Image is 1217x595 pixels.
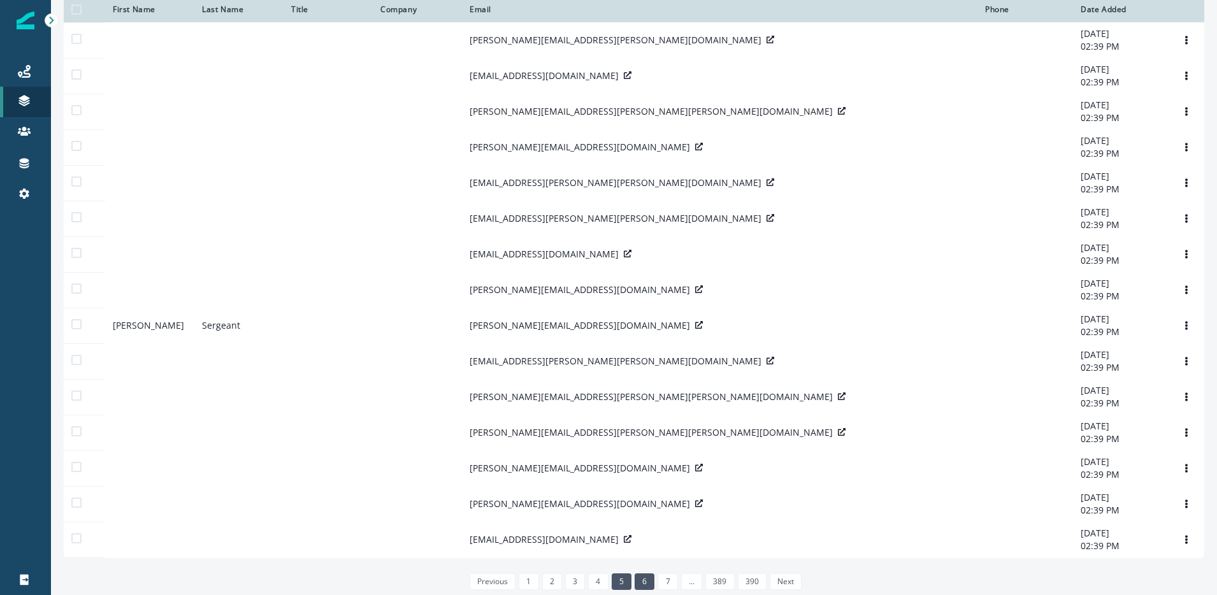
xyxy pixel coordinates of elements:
[1081,183,1161,196] p: 02:39 PM
[738,573,767,590] a: Page 390
[202,4,276,15] div: Last Name
[466,573,802,590] ul: Pagination
[1081,326,1161,338] p: 02:39 PM
[470,319,690,332] p: [PERSON_NAME][EMAIL_ADDRESS][DOMAIN_NAME]
[1176,530,1197,549] button: Options
[194,308,284,343] td: Sergeant
[1081,63,1161,76] p: [DATE]
[380,4,454,15] div: Company
[1081,361,1161,374] p: 02:39 PM
[17,11,34,29] img: Inflection
[470,283,690,296] p: [PERSON_NAME][EMAIL_ADDRESS][DOMAIN_NAME]
[1176,31,1197,50] button: Options
[565,573,585,590] a: Page 3
[1081,111,1161,124] p: 02:39 PM
[542,573,562,590] a: Page 2
[1176,173,1197,192] button: Options
[1176,423,1197,442] button: Options
[1081,313,1161,326] p: [DATE]
[588,573,608,590] a: Page 4
[1081,504,1161,517] p: 02:39 PM
[1176,280,1197,299] button: Options
[470,34,761,47] p: [PERSON_NAME][EMAIL_ADDRESS][PERSON_NAME][DOMAIN_NAME]
[658,573,677,590] a: Page 7
[1081,40,1161,53] p: 02:39 PM
[470,462,690,475] p: [PERSON_NAME][EMAIL_ADDRESS][DOMAIN_NAME]
[519,573,538,590] a: Page 1
[1176,316,1197,335] button: Options
[1176,387,1197,406] button: Options
[1081,290,1161,303] p: 02:39 PM
[470,141,690,154] p: [PERSON_NAME][EMAIL_ADDRESS][DOMAIN_NAME]
[1081,455,1161,468] p: [DATE]
[1176,138,1197,157] button: Options
[1081,4,1161,15] div: Date Added
[1081,170,1161,183] p: [DATE]
[470,573,515,590] a: Previous page
[1081,76,1161,89] p: 02:39 PM
[1081,348,1161,361] p: [DATE]
[1081,134,1161,147] p: [DATE]
[470,4,970,15] div: Email
[1081,491,1161,504] p: [DATE]
[470,69,619,82] p: [EMAIL_ADDRESS][DOMAIN_NAME]
[1081,254,1161,267] p: 02:39 PM
[470,248,619,261] p: [EMAIL_ADDRESS][DOMAIN_NAME]
[113,4,187,15] div: First Name
[470,176,761,189] p: [EMAIL_ADDRESS][PERSON_NAME][PERSON_NAME][DOMAIN_NAME]
[1081,277,1161,290] p: [DATE]
[1176,102,1197,121] button: Options
[612,573,631,590] a: Page 5 is your current page
[1081,206,1161,219] p: [DATE]
[470,426,833,439] p: [PERSON_NAME][EMAIL_ADDRESS][PERSON_NAME][PERSON_NAME][DOMAIN_NAME]
[985,4,1065,15] div: Phone
[770,573,802,590] a: Next page
[1176,494,1197,513] button: Options
[1081,397,1161,410] p: 02:39 PM
[635,573,654,590] a: Page 6
[1081,27,1161,40] p: [DATE]
[1081,420,1161,433] p: [DATE]
[1081,468,1161,481] p: 02:39 PM
[1176,209,1197,228] button: Options
[470,498,690,510] p: [PERSON_NAME][EMAIL_ADDRESS][DOMAIN_NAME]
[470,533,619,546] p: [EMAIL_ADDRESS][DOMAIN_NAME]
[1081,99,1161,111] p: [DATE]
[470,355,761,368] p: [EMAIL_ADDRESS][PERSON_NAME][PERSON_NAME][DOMAIN_NAME]
[1176,66,1197,85] button: Options
[1081,219,1161,231] p: 02:39 PM
[1176,352,1197,371] button: Options
[1081,241,1161,254] p: [DATE]
[291,4,365,15] div: Title
[1176,459,1197,478] button: Options
[470,105,833,118] p: [PERSON_NAME][EMAIL_ADDRESS][PERSON_NAME][PERSON_NAME][DOMAIN_NAME]
[705,573,734,590] a: Page 389
[1176,245,1197,264] button: Options
[1081,147,1161,160] p: 02:39 PM
[105,308,194,343] td: [PERSON_NAME]
[1081,433,1161,445] p: 02:39 PM
[470,212,761,225] p: [EMAIL_ADDRESS][PERSON_NAME][PERSON_NAME][DOMAIN_NAME]
[1081,540,1161,552] p: 02:39 PM
[470,391,833,403] p: [PERSON_NAME][EMAIL_ADDRESS][PERSON_NAME][PERSON_NAME][DOMAIN_NAME]
[1081,384,1161,397] p: [DATE]
[681,573,702,590] a: Jump forward
[1081,527,1161,540] p: [DATE]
